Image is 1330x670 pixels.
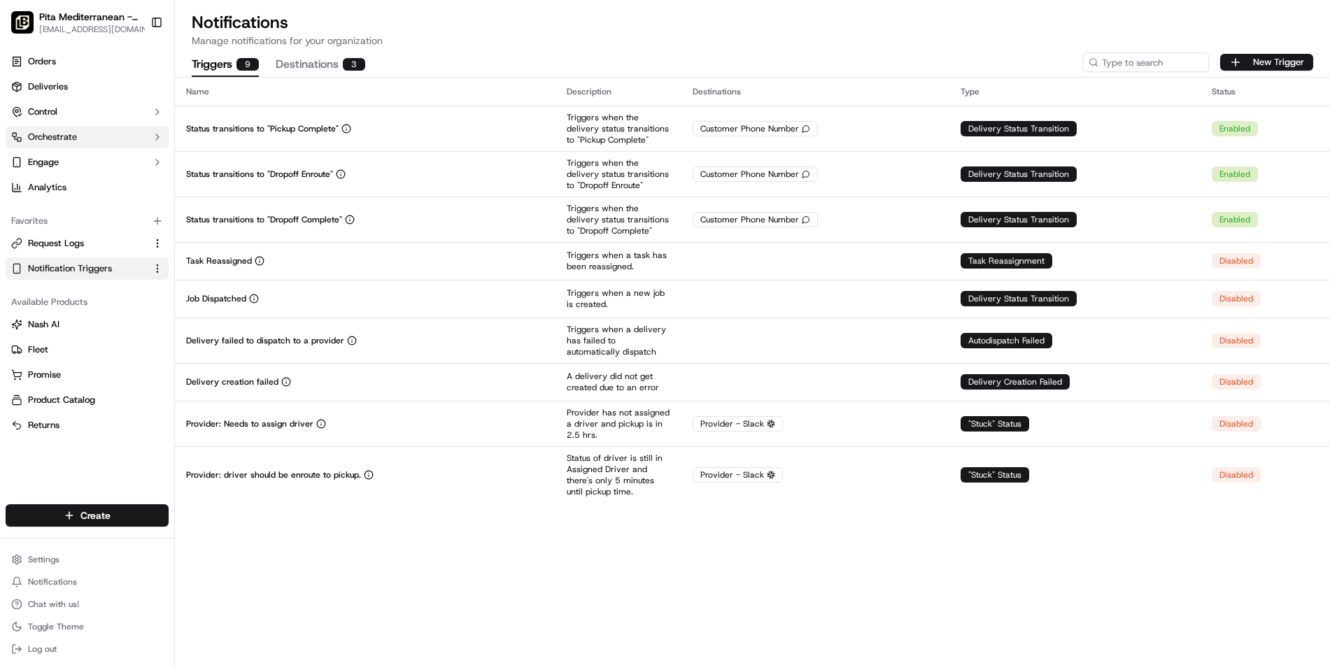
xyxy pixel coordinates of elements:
[693,212,818,227] div: Customer Phone Number
[28,318,59,331] span: Nash AI
[1212,121,1258,136] div: Enabled
[6,232,169,255] button: Request Logs
[1212,86,1319,97] div: Status
[6,50,169,73] a: Orders
[36,90,252,105] input: Got a question? Start typing here...
[6,389,169,411] button: Product Catalog
[567,371,670,393] p: A delivery did not get created due to an error
[14,241,36,264] img: Masood Aslam
[28,599,79,610] span: Chat with us!
[6,338,169,361] button: Fleet
[6,101,169,123] button: Control
[1212,253,1261,269] div: Disabled
[14,134,39,159] img: 1736555255976-a54dd68f-1ca7-489b-9aae-adbdc363a1c4
[11,262,146,275] a: Notification Triggers
[116,255,121,266] span: •
[186,123,339,134] p: Status transitions to "Pickup Complete"
[14,182,94,193] div: Past conversations
[186,418,313,429] p: Provider: Needs to assign driver
[1212,467,1261,483] div: Disabled
[11,419,163,432] a: Returns
[6,364,169,386] button: Promise
[43,217,113,228] span: [PERSON_NAME]
[693,467,783,483] div: Provider - Slack
[113,307,230,332] a: 💻API Documentation
[28,55,56,68] span: Orders
[567,452,670,497] p: Status of driver is still in Assigned Driver and there's only 5 minutes until pickup time.
[567,112,670,145] p: Triggers when the delivery status transitions to "Pickup Complete"
[28,554,59,565] span: Settings
[567,324,670,357] p: Triggers when a delivery has failed to automatically dispatch
[28,156,59,169] span: Engage
[6,572,169,592] button: Notifications
[6,6,145,39] button: Pita Mediterranean - PITA-CantonPita Mediterranean - [GEOGRAPHIC_DATA]-[GEOGRAPHIC_DATA][EMAIL_AD...
[693,121,818,136] div: Customer Phone Number
[6,126,169,148] button: Orchestrate
[6,151,169,173] button: Engage
[63,148,192,159] div: We're available if you need us!
[11,369,163,381] a: Promise
[6,210,169,232] div: Favorites
[6,76,169,98] a: Deliveries
[6,313,169,336] button: Nash AI
[961,253,1052,269] div: Task Reassignment
[11,394,163,406] a: Product Catalog
[43,255,113,266] span: [PERSON_NAME]
[186,376,278,387] p: Delivery creation failed
[567,203,670,236] p: Triggers when the delivery status transitions to "Dropoff Complete"
[99,346,169,357] a: Powered byPylon
[186,255,252,266] p: Task Reassigned
[276,53,365,77] button: Destinations
[124,255,153,266] span: [DATE]
[39,24,156,35] button: [EMAIL_ADDRESS][DOMAIN_NAME]
[6,504,169,527] button: Create
[118,314,129,325] div: 💻
[186,335,344,346] p: Delivery failed to dispatch to a provider
[132,313,225,327] span: API Documentation
[28,394,95,406] span: Product Catalog
[1220,54,1313,71] button: New Trigger
[14,204,36,226] img: Brittany Newman
[63,134,229,148] div: Start new chat
[567,407,670,441] p: Provider has not assigned a driver and pickup is in 2.5 hrs.
[6,176,169,199] a: Analytics
[961,374,1070,390] div: Delivery Creation Failed
[11,11,34,34] img: Pita Mediterranean - PITA-Canton
[961,291,1077,306] div: Delivery Status Transition
[1212,212,1258,227] div: Enabled
[28,576,77,587] span: Notifications
[693,166,818,182] div: Customer Phone Number
[961,333,1052,348] div: Autodispatch Failed
[8,307,113,332] a: 📗Knowledge Base
[28,218,39,229] img: 1736555255976-a54dd68f-1ca7-489b-9aae-adbdc363a1c4
[14,56,255,78] p: Welcome 👋
[1212,374,1261,390] div: Disabled
[29,134,55,159] img: 9188753566659_6852d8bf1fb38e338040_72.png
[1083,52,1209,72] input: Type to search
[28,80,68,93] span: Deliveries
[186,169,333,180] p: Status transitions to "Dropoff Enroute"
[28,262,112,275] span: Notification Triggers
[192,53,259,77] button: Triggers
[11,318,163,331] a: Nash AI
[28,369,61,381] span: Promise
[1212,416,1261,432] div: Disabled
[39,10,141,24] span: Pita Mediterranean - [GEOGRAPHIC_DATA]-[GEOGRAPHIC_DATA]
[186,469,361,480] p: Provider: driver should be enroute to pickup.
[28,643,57,655] span: Log out
[28,255,39,266] img: 1736555255976-a54dd68f-1ca7-489b-9aae-adbdc363a1c4
[139,347,169,357] span: Pylon
[1212,333,1261,348] div: Disabled
[961,212,1077,227] div: Delivery Status Transition
[961,416,1029,432] div: "Stuck" Status
[28,106,57,118] span: Control
[6,291,169,313] div: Available Products
[28,419,59,432] span: Returns
[192,34,1313,48] p: Manage notifications for your organization
[28,237,84,250] span: Request Logs
[14,314,25,325] div: 📗
[28,131,77,143] span: Orchestrate
[1212,291,1261,306] div: Disabled
[28,181,66,194] span: Analytics
[186,86,544,97] div: Name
